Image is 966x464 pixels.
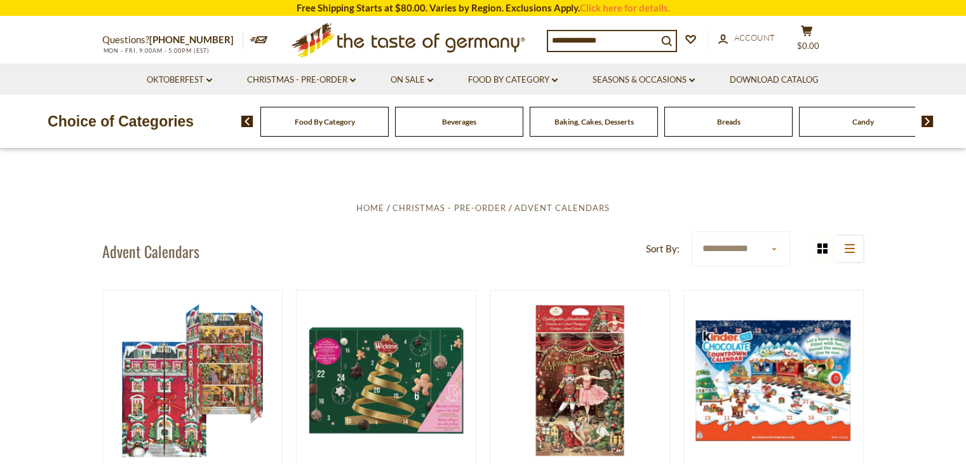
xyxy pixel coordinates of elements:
a: Baking, Cakes, Desserts [554,117,634,126]
a: Candy [852,117,874,126]
a: Home [356,203,384,213]
img: previous arrow [241,116,253,127]
a: Christmas - PRE-ORDER [392,203,506,213]
a: Food By Category [295,117,355,126]
a: Oktoberfest [147,73,212,87]
label: Sort By: [646,241,680,257]
span: MON - FRI, 9:00AM - 5:00PM (EST) [102,47,210,54]
a: Christmas - PRE-ORDER [247,73,356,87]
img: next arrow [922,116,934,127]
a: Breads [717,117,741,126]
h1: Advent Calendars [102,242,199,261]
button: $0.00 [788,25,826,57]
span: $0.00 [797,41,819,51]
a: Beverages [442,117,476,126]
a: Food By Category [468,73,558,87]
a: On Sale [391,73,433,87]
a: Click here for details. [580,2,670,13]
span: Account [734,32,775,43]
a: Seasons & Occasions [593,73,695,87]
a: Account [718,31,775,45]
a: [PHONE_NUMBER] [149,34,234,45]
a: Advent Calendars [514,203,610,213]
p: Questions? [102,32,243,48]
a: Download Catalog [730,73,819,87]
